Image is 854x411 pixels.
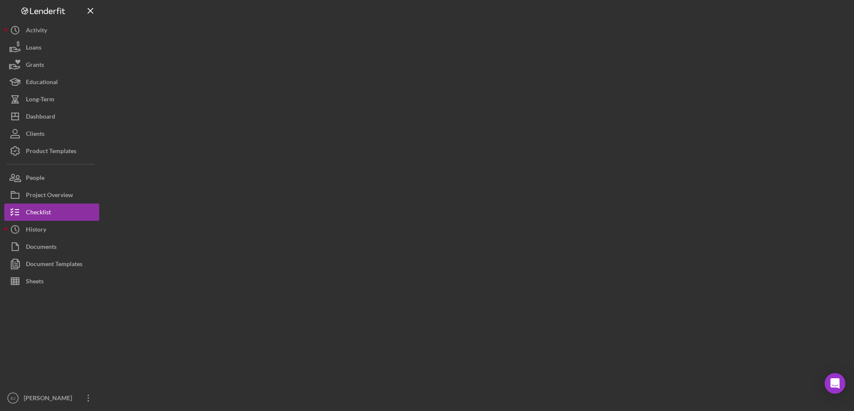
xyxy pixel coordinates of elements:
button: Grants [4,56,99,73]
button: Sheets [4,273,99,290]
div: Document Templates [26,255,82,275]
button: Educational [4,73,99,91]
button: Long-Term [4,91,99,108]
button: EJ[PERSON_NAME] [4,389,99,407]
button: Product Templates [4,142,99,160]
div: Long-Term [26,91,54,110]
div: [PERSON_NAME] [22,389,78,409]
div: Sheets [26,273,44,292]
div: Product Templates [26,142,76,162]
div: Checklist [26,204,51,223]
div: Project Overview [26,186,73,206]
button: Clients [4,125,99,142]
div: Open Intercom Messenger [825,373,845,394]
button: History [4,221,99,238]
button: Document Templates [4,255,99,273]
text: EJ [10,396,15,401]
button: Documents [4,238,99,255]
div: History [26,221,46,240]
button: People [4,169,99,186]
div: Grants [26,56,44,75]
button: Activity [4,22,99,39]
div: Clients [26,125,44,144]
div: Loans [26,39,41,58]
button: Loans [4,39,99,56]
button: Checklist [4,204,99,221]
div: Activity [26,22,47,41]
button: Project Overview [4,186,99,204]
div: Documents [26,238,57,257]
button: Dashboard [4,108,99,125]
div: Dashboard [26,108,55,127]
div: Educational [26,73,58,93]
div: People [26,169,44,188]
